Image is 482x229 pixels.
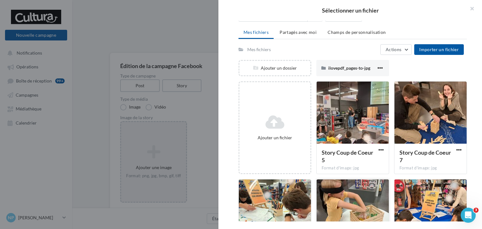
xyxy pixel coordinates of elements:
span: Champs de personnalisation [328,29,386,35]
div: Mes fichiers [247,46,271,53]
button: Importer un fichier [414,44,464,55]
div: Format d'image: jpg [322,165,384,171]
div: Format d'image: jpg [399,165,462,171]
span: Actions [386,47,401,52]
span: Mes fichiers [244,29,269,35]
div: Ajouter un dossier [239,65,310,71]
span: Story Coup de Coeur 5 [322,149,373,163]
span: Importer un fichier [419,47,459,52]
iframe: Intercom live chat [461,208,476,223]
span: Story Coup de Coeur 7 [399,149,451,163]
div: Ajouter un fichier [242,135,308,141]
button: Actions [380,44,412,55]
h2: Sélectionner un fichier [228,8,472,13]
span: Partagés avec moi [280,29,317,35]
span: ilovepdf_pages-to-jpg [328,65,370,71]
span: 3 [474,208,479,213]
